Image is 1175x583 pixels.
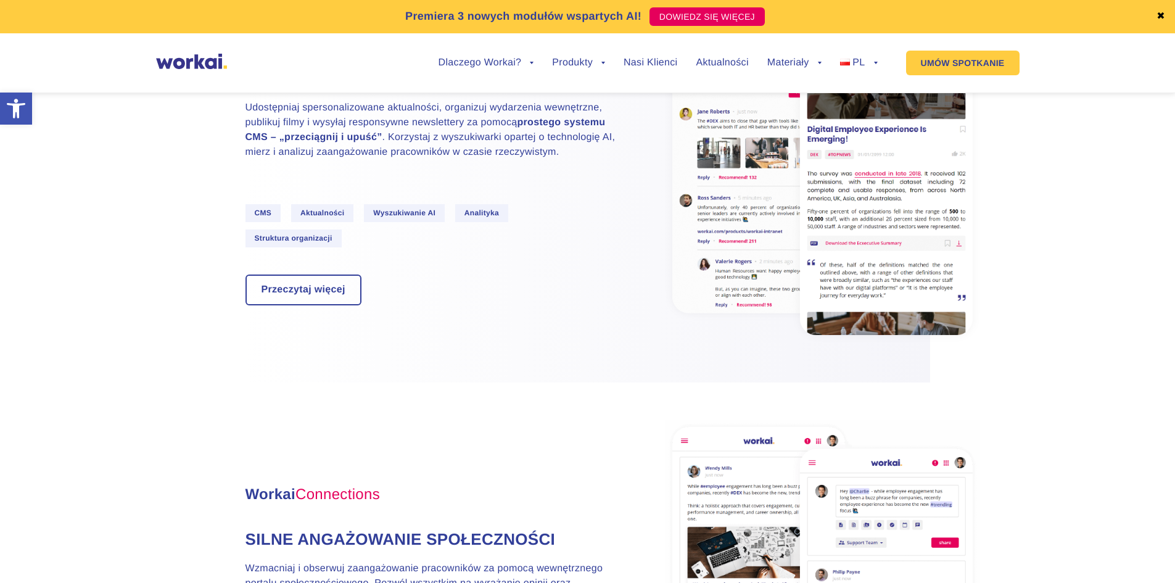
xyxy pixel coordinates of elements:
[245,117,606,143] strong: prostego systemu CMS
[405,8,641,25] p: Premiera 3 nowych modułów wspartych AI!
[852,57,865,68] span: PL
[624,58,677,68] a: Nasi Klienci
[6,477,339,577] iframe: Popup CTA
[271,132,382,143] strong: – „przeciągnij i upuść”
[245,101,616,160] p: Udostępniaj spersonalizowane aktualności, organizuj wydarzenia wewnętrzne, publikuj filmy i wysył...
[696,58,748,68] a: Aktualności
[245,229,342,247] span: Struktura organizacji
[1156,12,1165,22] a: ✖
[247,276,360,304] a: Przeczytaj więcej
[364,204,445,222] span: Wyszukiwanie AI
[767,58,822,68] a: Materiały
[245,528,616,550] h4: Silne angażowanie społeczności
[245,484,616,506] h3: Workai
[455,204,508,222] span: Analityka
[439,58,534,68] a: Dlaczego Workai?
[552,58,605,68] a: Produkty
[649,7,765,26] a: DOWIEDZ SIĘ WIĘCEJ
[906,51,1020,75] a: UMÓW SPOTKANIE
[291,204,354,222] span: Aktualności
[245,204,281,222] span: CMS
